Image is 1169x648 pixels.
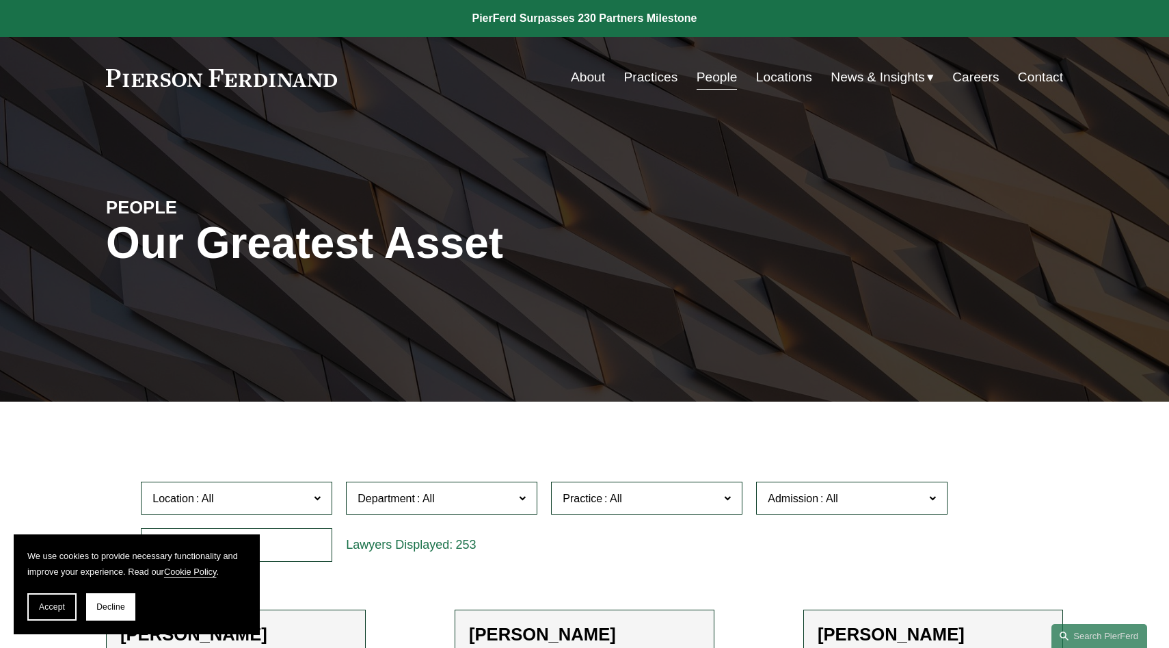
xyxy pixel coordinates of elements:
h1: Our Greatest Asset [106,218,744,268]
a: About [571,64,605,90]
a: Search this site [1051,624,1147,648]
span: Practice [563,493,602,504]
h4: PEOPLE [106,196,345,218]
span: Location [152,493,194,504]
h2: [PERSON_NAME] [818,624,1049,645]
span: 253 [455,538,476,552]
span: Decline [96,602,125,612]
a: Careers [952,64,999,90]
a: People [697,64,738,90]
span: Accept [39,602,65,612]
span: Department [358,493,415,504]
section: Cookie banner [14,534,260,634]
a: Practices [623,64,677,90]
a: Contact [1018,64,1063,90]
span: Admission [768,493,818,504]
h2: [PERSON_NAME] [120,624,351,645]
a: Locations [756,64,812,90]
a: folder dropdown [831,64,934,90]
h2: [PERSON_NAME] [469,624,700,645]
a: Cookie Policy [164,567,217,577]
button: Decline [86,593,135,621]
span: News & Insights [831,66,925,90]
p: We use cookies to provide necessary functionality and improve your experience. Read our . [27,548,246,580]
button: Accept [27,593,77,621]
